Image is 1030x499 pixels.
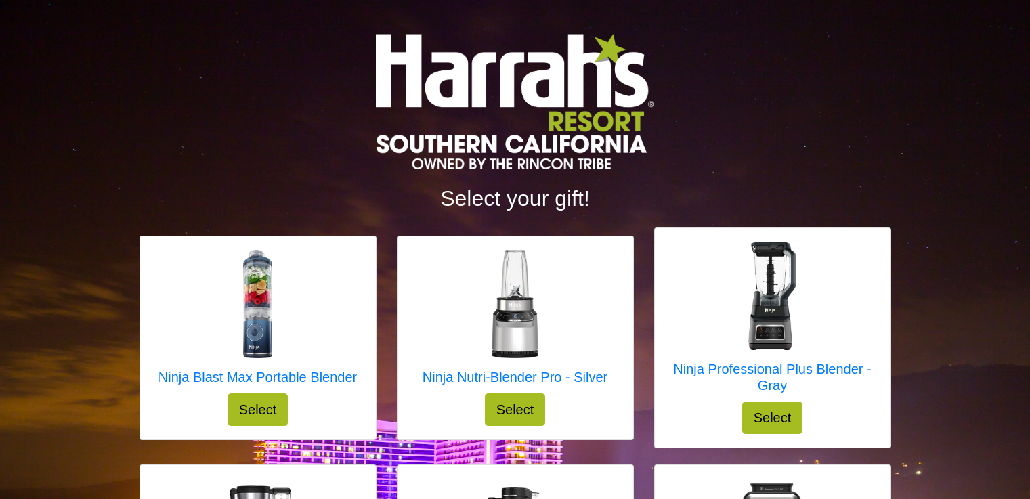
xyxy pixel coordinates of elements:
img: Ninja Nutri-Blender Pro - Silver [460,250,569,358]
img: Ninja Blast Max Portable Blender [203,250,312,358]
h2: Select your gift! [140,186,891,211]
img: Ninja Professional Plus Blender - Gray [718,242,827,350]
button: Select [742,402,803,434]
h5: Ninja Professional Plus Blender - Gray [668,361,877,393]
img: Logo [376,34,653,169]
a: Ninja Professional Plus Blender - Gray Ninja Professional Plus Blender - Gray [668,242,877,402]
h5: Ninja Blast Max Portable Blender [158,369,357,385]
a: Ninja Blast Max Portable Blender Ninja Blast Max Portable Blender [158,250,357,393]
h5: Ninja Nutri-Blender Pro - Silver [423,369,607,385]
a: Ninja Nutri-Blender Pro - Silver Ninja Nutri-Blender Pro - Silver [423,250,607,393]
button: Select [485,393,546,426]
button: Select [228,393,288,426]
